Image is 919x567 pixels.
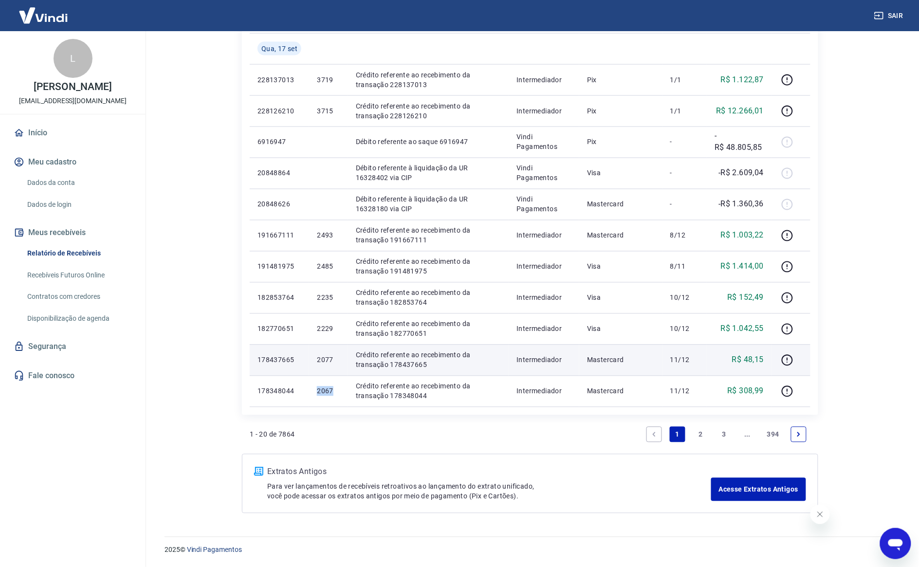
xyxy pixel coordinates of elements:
[670,324,699,334] p: 10/12
[250,430,295,439] p: 1 - 20 de 7864
[356,70,501,90] p: Crédito referente ao recebimento da transação 228137013
[6,7,82,15] span: Olá! Precisa de ajuda?
[587,106,655,116] p: Pix
[670,293,699,303] p: 10/12
[257,106,301,116] p: 228126210
[257,262,301,272] p: 191481975
[257,293,301,303] p: 182853764
[718,167,764,179] p: -R$ 2.609,04
[356,164,501,183] p: Débito referente à liquidação da UR 16328402 via CIP
[516,293,571,303] p: Intermediador
[257,231,301,240] p: 191667111
[587,262,655,272] p: Visa
[257,137,301,147] p: 6916947
[670,386,699,396] p: 11/12
[23,265,134,285] a: Recebíveis Futuros Online
[317,106,340,116] p: 3715
[254,467,263,476] img: ícone
[356,257,501,276] p: Crédito referente ao recebimento da transação 191481975
[516,355,571,365] p: Intermediador
[872,7,907,25] button: Sair
[693,427,709,442] a: Page 2
[356,288,501,308] p: Crédito referente ao recebimento da transação 182853764
[670,168,699,178] p: -
[23,173,134,193] a: Dados da conta
[23,287,134,307] a: Contratos com credores
[516,106,571,116] p: Intermediador
[732,354,764,366] p: R$ 48,15
[257,200,301,209] p: 20848626
[810,505,830,524] iframe: Fechar mensagem
[267,482,711,501] p: Para ver lançamentos de recebíveis retroativos ao lançamento do extrato unificado, você pode aces...
[12,151,134,173] button: Meu cadastro
[317,262,340,272] p: 2485
[356,137,501,147] p: Débito referente ao saque 6916947
[717,427,732,442] a: Page 3
[587,137,655,147] p: Pix
[716,105,764,117] p: R$ 12.266,01
[721,230,764,241] p: R$ 1.003,22
[715,130,764,154] p: -R$ 48.805,85
[728,385,764,397] p: R$ 308,99
[516,324,571,334] p: Intermediador
[670,200,699,209] p: -
[12,122,134,144] a: Início
[356,319,501,339] p: Crédito referente ao recebimento da transação 182770651
[721,74,764,86] p: R$ 1.122,87
[257,75,301,85] p: 228137013
[516,231,571,240] p: Intermediador
[670,75,699,85] p: 1/1
[516,386,571,396] p: Intermediador
[23,243,134,263] a: Relatório de Recebíveis
[356,101,501,121] p: Crédito referente ao recebimento da transação 228126210
[670,106,699,116] p: 1/1
[317,231,340,240] p: 2493
[317,355,340,365] p: 2077
[587,200,655,209] p: Mastercard
[257,386,301,396] p: 178348044
[356,382,501,401] p: Crédito referente ao recebimento da transação 178348044
[261,44,297,54] span: Qua, 17 set
[587,324,655,334] p: Visa
[516,164,571,183] p: Vindi Pagamentos
[356,226,501,245] p: Crédito referente ao recebimento da transação 191667111
[516,132,571,152] p: Vindi Pagamentos
[34,82,111,92] p: [PERSON_NAME]
[587,75,655,85] p: Pix
[257,324,301,334] p: 182770651
[516,262,571,272] p: Intermediador
[317,75,340,85] p: 3719
[728,292,764,304] p: R$ 152,49
[19,96,127,106] p: [EMAIL_ADDRESS][DOMAIN_NAME]
[317,386,340,396] p: 2067
[670,137,699,147] p: -
[165,545,896,555] p: 2025 ©
[670,231,699,240] p: 8/12
[587,168,655,178] p: Visa
[187,546,242,554] a: Vindi Pagamentos
[356,195,501,214] p: Débito referente à liquidação da UR 16328180 via CIP
[721,261,764,273] p: R$ 1.414,00
[12,0,75,30] img: Vindi
[12,336,134,357] a: Segurança
[711,478,806,501] a: Acesse Extratos Antigos
[516,75,571,85] p: Intermediador
[257,355,301,365] p: 178437665
[12,222,134,243] button: Meus recebíveis
[23,195,134,215] a: Dados de login
[516,195,571,214] p: Vindi Pagamentos
[718,199,764,210] p: -R$ 1.360,36
[257,168,301,178] p: 20848864
[12,365,134,386] a: Fale conosco
[317,293,340,303] p: 2235
[880,528,911,559] iframe: Botão para abrir a janela de mensagens
[670,262,699,272] p: 8/11
[587,386,655,396] p: Mastercard
[267,466,711,478] p: Extratos Antigos
[587,231,655,240] p: Mastercard
[721,323,764,335] p: R$ 1.042,55
[356,350,501,370] p: Crédito referente ao recebimento da transação 178437665
[791,427,807,442] a: Next page
[643,423,810,446] ul: Pagination
[317,324,340,334] p: 2229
